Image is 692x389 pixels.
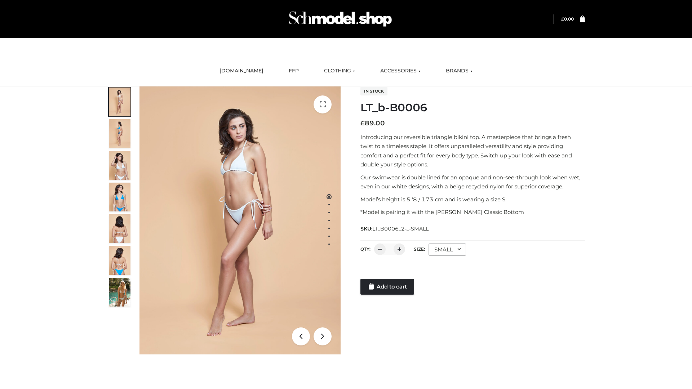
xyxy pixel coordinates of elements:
[360,101,585,114] h1: LT_b-B0006
[283,63,304,79] a: FFP
[109,88,130,116] img: ArielClassicBikiniTop_CloudNine_AzureSky_OW114ECO_1-scaled.jpg
[360,119,385,127] bdi: 89.00
[109,151,130,180] img: ArielClassicBikiniTop_CloudNine_AzureSky_OW114ECO_3-scaled.jpg
[109,119,130,148] img: ArielClassicBikiniTop_CloudNine_AzureSky_OW114ECO_2-scaled.jpg
[561,16,574,22] bdi: 0.00
[360,119,365,127] span: £
[375,63,426,79] a: ACCESSORIES
[414,246,425,252] label: Size:
[360,224,429,233] span: SKU:
[372,225,429,232] span: LT_B0006_2-_-SMALL
[109,278,130,307] img: Arieltop_CloudNine_AzureSky2.jpg
[109,246,130,275] img: ArielClassicBikiniTop_CloudNine_AzureSky_OW114ECO_8-scaled.jpg
[360,207,585,217] p: *Model is pairing it with the [PERSON_NAME] Classic Bottom
[139,86,341,354] img: ArielClassicBikiniTop_CloudNine_AzureSky_OW114ECO_1
[214,63,269,79] a: [DOMAIN_NAME]
[360,87,387,95] span: In stock
[360,133,585,169] p: Introducing our reversible triangle bikini top. A masterpiece that brings a fresh twist to a time...
[360,246,371,252] label: QTY:
[360,195,585,204] p: Model’s height is 5 ‘8 / 173 cm and is wearing a size S.
[561,16,574,22] a: £0.00
[429,243,466,256] div: SMALL
[440,63,478,79] a: BRANDS
[109,183,130,211] img: ArielClassicBikiniTop_CloudNine_AzureSky_OW114ECO_4-scaled.jpg
[360,173,585,191] p: Our swimwear is double lined for an opaque and non-see-through look when wet, even in our white d...
[561,16,564,22] span: £
[109,214,130,243] img: ArielClassicBikiniTop_CloudNine_AzureSky_OW114ECO_7-scaled.jpg
[360,279,414,295] a: Add to cart
[286,5,394,33] img: Schmodel Admin 964
[319,63,360,79] a: CLOTHING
